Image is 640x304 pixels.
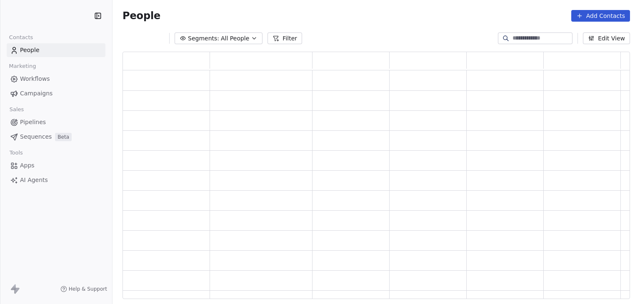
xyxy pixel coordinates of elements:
button: Add Contacts [571,10,630,22]
span: Beta [55,133,72,141]
span: Contacts [5,31,37,44]
span: Pipelines [20,118,46,127]
span: Help & Support [69,286,107,292]
span: AI Agents [20,176,48,184]
span: Segments: [188,34,219,43]
span: Workflows [20,75,50,83]
span: Campaigns [20,89,52,98]
span: Sequences [20,132,52,141]
a: Apps [7,159,105,172]
span: All People [221,34,249,43]
span: Marketing [5,60,40,72]
a: Pipelines [7,115,105,129]
a: Workflows [7,72,105,86]
button: Filter [267,32,302,44]
a: SequencesBeta [7,130,105,144]
a: AI Agents [7,173,105,187]
span: Apps [20,161,35,170]
a: Help & Support [60,286,107,292]
a: People [7,43,105,57]
span: People [122,10,160,22]
span: Sales [6,103,27,116]
span: Tools [6,147,26,159]
a: Campaigns [7,87,105,100]
button: Edit View [583,32,630,44]
span: People [20,46,40,55]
